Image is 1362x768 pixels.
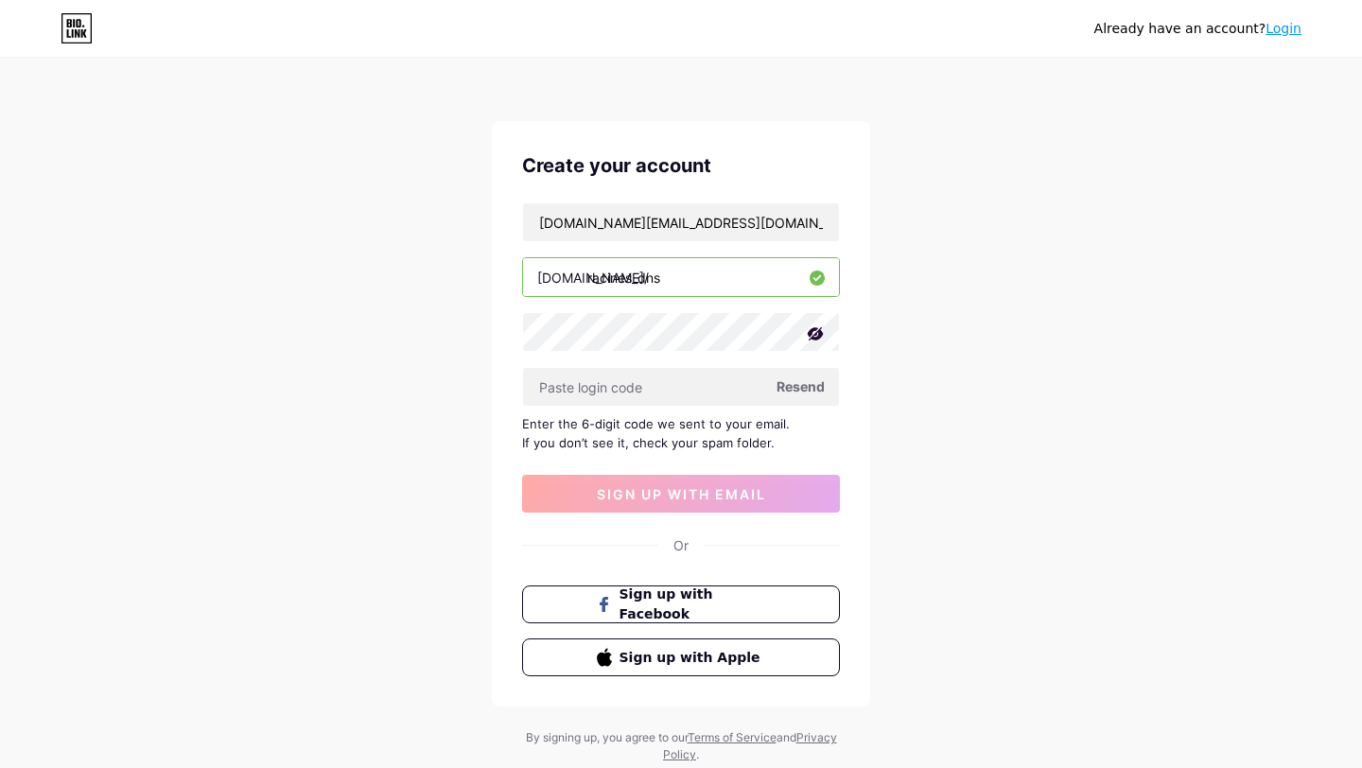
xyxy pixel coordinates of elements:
[523,203,839,241] input: Email
[522,585,840,623] button: Sign up with Facebook
[522,638,840,676] button: Sign up with Apple
[620,648,766,668] span: Sign up with Apple
[522,475,840,513] button: sign up with email
[520,729,842,763] div: By signing up, you agree to our and .
[673,535,689,555] div: Or
[522,414,840,452] div: Enter the 6-digit code we sent to your email. If you don’t see it, check your spam folder.
[523,368,839,406] input: Paste login code
[777,376,825,396] span: Resend
[688,730,777,744] a: Terms of Service
[523,258,839,296] input: username
[1266,21,1301,36] a: Login
[537,268,649,288] div: [DOMAIN_NAME]/
[522,151,840,180] div: Create your account
[620,585,766,624] span: Sign up with Facebook
[1094,19,1301,39] div: Already have an account?
[597,486,766,502] span: sign up with email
